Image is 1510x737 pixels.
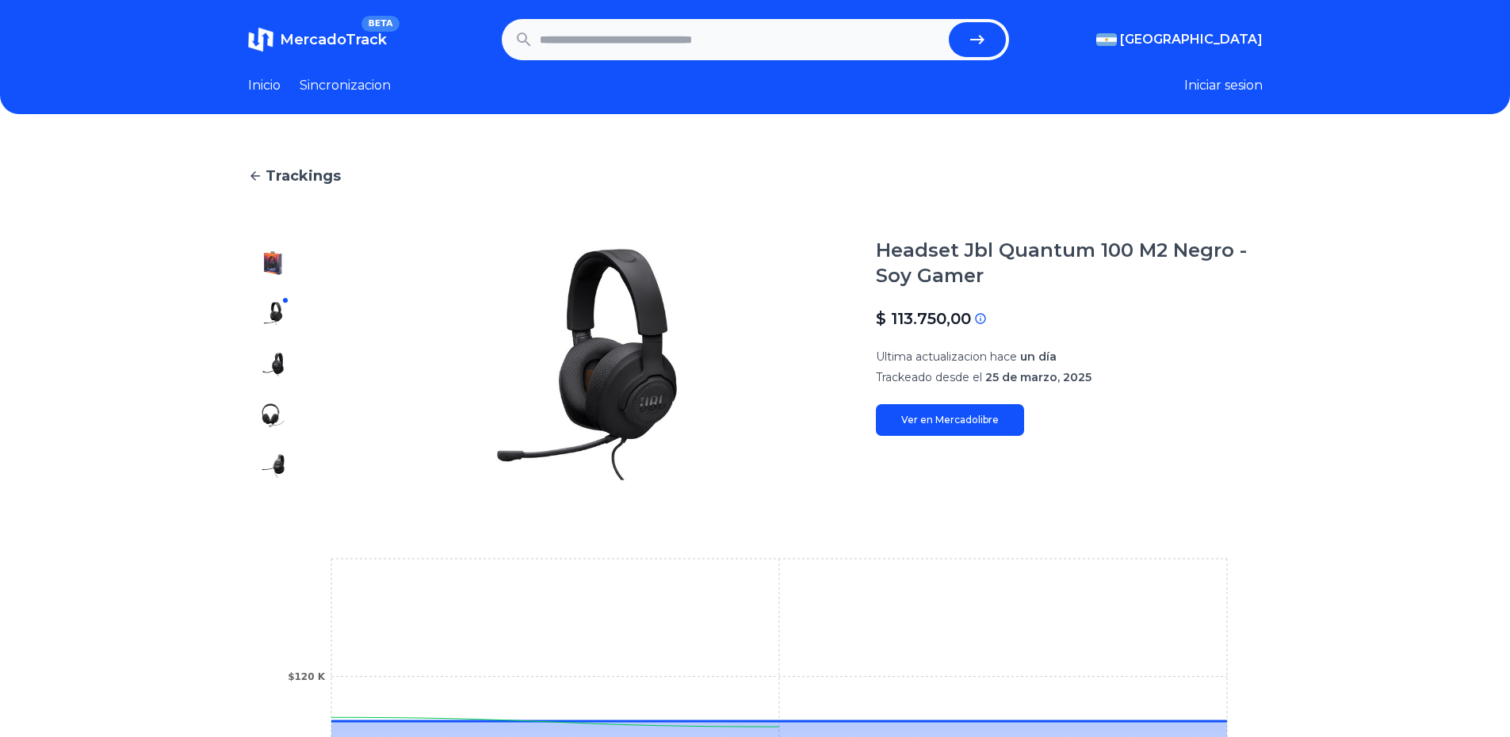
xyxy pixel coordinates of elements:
img: Headset Jbl Quantum 100 M2 Negro - Soy Gamer [261,403,286,428]
img: Headset Jbl Quantum 100 M2 Negro - Soy Gamer [261,453,286,479]
tspan: $120 K [288,671,326,682]
img: Headset Jbl Quantum 100 M2 Negro - Soy Gamer [331,238,844,491]
a: MercadoTrackBETA [248,27,387,52]
span: Trackeado desde el [876,370,982,384]
span: Trackings [266,165,341,187]
img: Headset Jbl Quantum 100 M2 Negro - Soy Gamer [261,352,286,377]
a: Trackings [248,165,1263,187]
span: 25 de marzo, 2025 [985,370,1091,384]
h1: Headset Jbl Quantum 100 M2 Negro - Soy Gamer [876,238,1263,288]
a: Ver en Mercadolibre [876,404,1024,436]
img: Headset Jbl Quantum 100 M2 Negro - Soy Gamer [261,301,286,326]
img: Argentina [1096,33,1117,46]
span: Ultima actualizacion hace [876,349,1017,364]
img: MercadoTrack [248,27,273,52]
p: $ 113.750,00 [876,307,971,330]
a: Sincronizacion [300,76,391,95]
span: un día [1020,349,1057,364]
button: Iniciar sesion [1184,76,1263,95]
a: Inicio [248,76,281,95]
span: MercadoTrack [280,31,387,48]
img: Headset Jbl Quantum 100 M2 Negro - Soy Gamer [261,250,286,276]
button: [GEOGRAPHIC_DATA] [1096,30,1263,49]
span: BETA [361,16,399,32]
span: [GEOGRAPHIC_DATA] [1120,30,1263,49]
